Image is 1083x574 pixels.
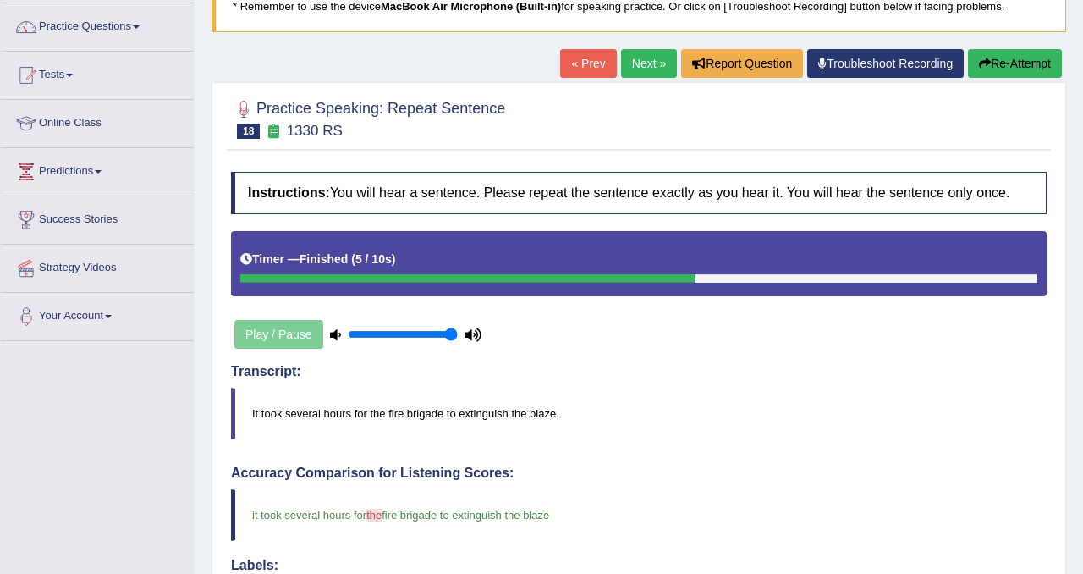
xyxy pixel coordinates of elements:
b: 5 / 10s [355,252,392,266]
h4: Transcript: [231,364,1047,379]
a: Predictions [1,148,194,190]
a: Troubleshoot Recording [807,49,964,78]
h2: Practice Speaking: Repeat Sentence [231,97,505,139]
span: it took several hours for [252,509,366,522]
a: Your Account [1,293,194,335]
a: Success Stories [1,196,194,239]
a: Strategy Videos [1,245,194,287]
h4: Accuracy Comparison for Listening Scores: [231,466,1047,481]
h4: Labels: [231,558,1047,573]
small: 1330 RS [287,123,343,139]
h5: Timer — [240,253,395,266]
a: Practice Questions [1,3,194,46]
blockquote: It took several hours for the fire brigade to extinguish the blaze. [231,388,1047,439]
a: Tests [1,52,194,94]
b: Finished [300,252,349,266]
span: 18 [237,124,260,139]
span: fire brigade to extinguish the blaze [382,509,549,522]
b: ( [351,252,355,266]
h4: You will hear a sentence. Please repeat the sentence exactly as you hear it. You will hear the se... [231,172,1047,214]
a: Next » [621,49,677,78]
b: ) [392,252,396,266]
small: Exam occurring question [264,124,282,140]
b: Instructions: [248,185,330,200]
span: the [366,509,382,522]
a: Online Class [1,100,194,142]
a: « Prev [560,49,616,78]
button: Report Question [681,49,803,78]
button: Re-Attempt [968,49,1062,78]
